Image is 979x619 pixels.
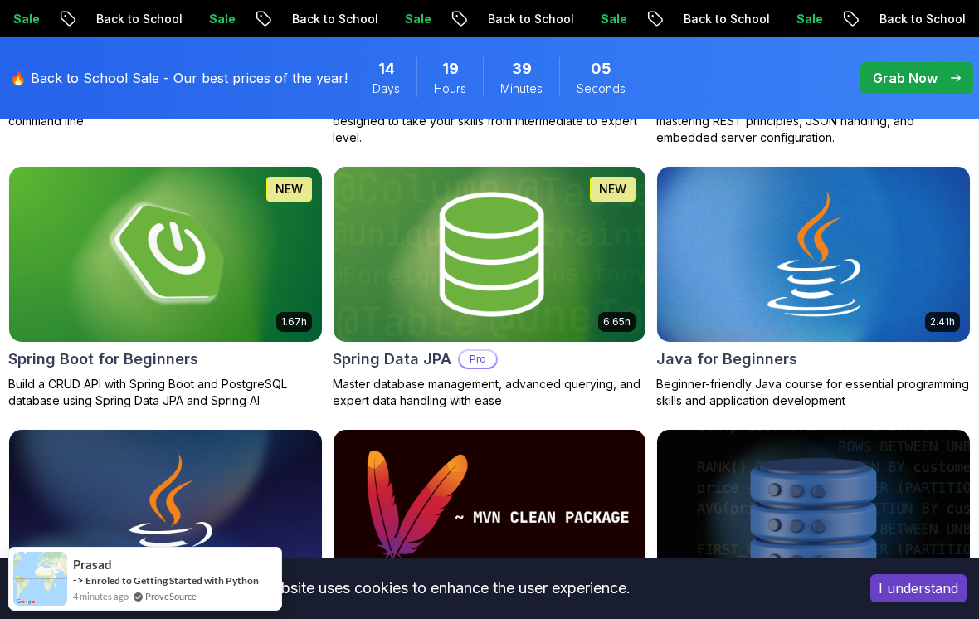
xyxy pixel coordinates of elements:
a: Java for Beginners card2.41hJava for BeginnersBeginner-friendly Java course for essential program... [656,166,971,409]
span: 14 Days [378,57,395,80]
span: 4 minutes ago [73,589,129,603]
a: Enroled to Getting Started with Python [85,574,259,587]
span: Hours [434,80,466,97]
p: 1.67h [281,315,307,329]
p: Back to School [470,11,583,27]
img: Spring Data JPA card [325,163,654,347]
img: Advanced Databases card [657,430,970,605]
span: Minutes [500,80,543,97]
p: Learn to build robust, scalable APIs with Spring Boot, mastering REST principles, JSON handling, ... [656,96,971,146]
a: Spring Data JPA card6.65hNEWSpring Data JPAProMaster database management, advanced querying, and ... [333,166,647,409]
img: provesource social proof notification image [13,552,67,606]
span: 19 Hours [442,57,459,80]
p: Master database management, advanced querying, and expert data handling with ease [333,376,647,409]
p: Grab Now [873,68,938,88]
p: Build a CRUD API with Spring Boot and PostgreSQL database using Spring Data JPA and Spring AI [8,376,323,409]
p: Sale [387,11,441,27]
a: ProveSource [145,589,197,603]
span: 39 Minutes [512,57,532,80]
p: 2.41h [930,315,955,329]
button: Accept cookies [870,574,967,602]
span: -> [73,573,84,587]
p: Back to School [862,11,975,27]
p: Sale [192,11,245,27]
img: Java for Developers card [9,430,322,605]
p: NEW [275,181,303,197]
p: Sale [779,11,832,27]
h2: Spring Boot for Beginners [8,348,198,371]
a: Spring Boot for Beginners card1.67hNEWSpring Boot for BeginnersBuild a CRUD API with Spring Boot ... [8,166,323,409]
p: 6.65h [603,315,631,329]
img: Spring Boot for Beginners card [9,167,322,342]
img: Maven Essentials card [334,430,646,605]
span: Prasad [73,558,112,572]
p: Sale [583,11,636,27]
h2: Java for Beginners [656,348,797,371]
p: Back to School [666,11,779,27]
p: Back to School [79,11,192,27]
p: Beginner-friendly Java course for essential programming skills and application development [656,376,971,409]
p: Dive deep into Spring Boot with our advanced course, designed to take your skills from intermedia... [333,96,647,146]
p: NEW [599,181,626,197]
div: This website uses cookies to enhance the user experience. [12,570,845,607]
span: 5 Seconds [591,57,611,80]
p: Pro [460,351,496,368]
img: Java for Beginners card [657,167,970,342]
h2: Spring Data JPA [333,348,451,371]
p: 🔥 Back to School Sale - Our best prices of the year! [10,68,348,88]
p: Back to School [275,11,387,27]
span: Days [373,80,400,97]
span: Seconds [577,80,626,97]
